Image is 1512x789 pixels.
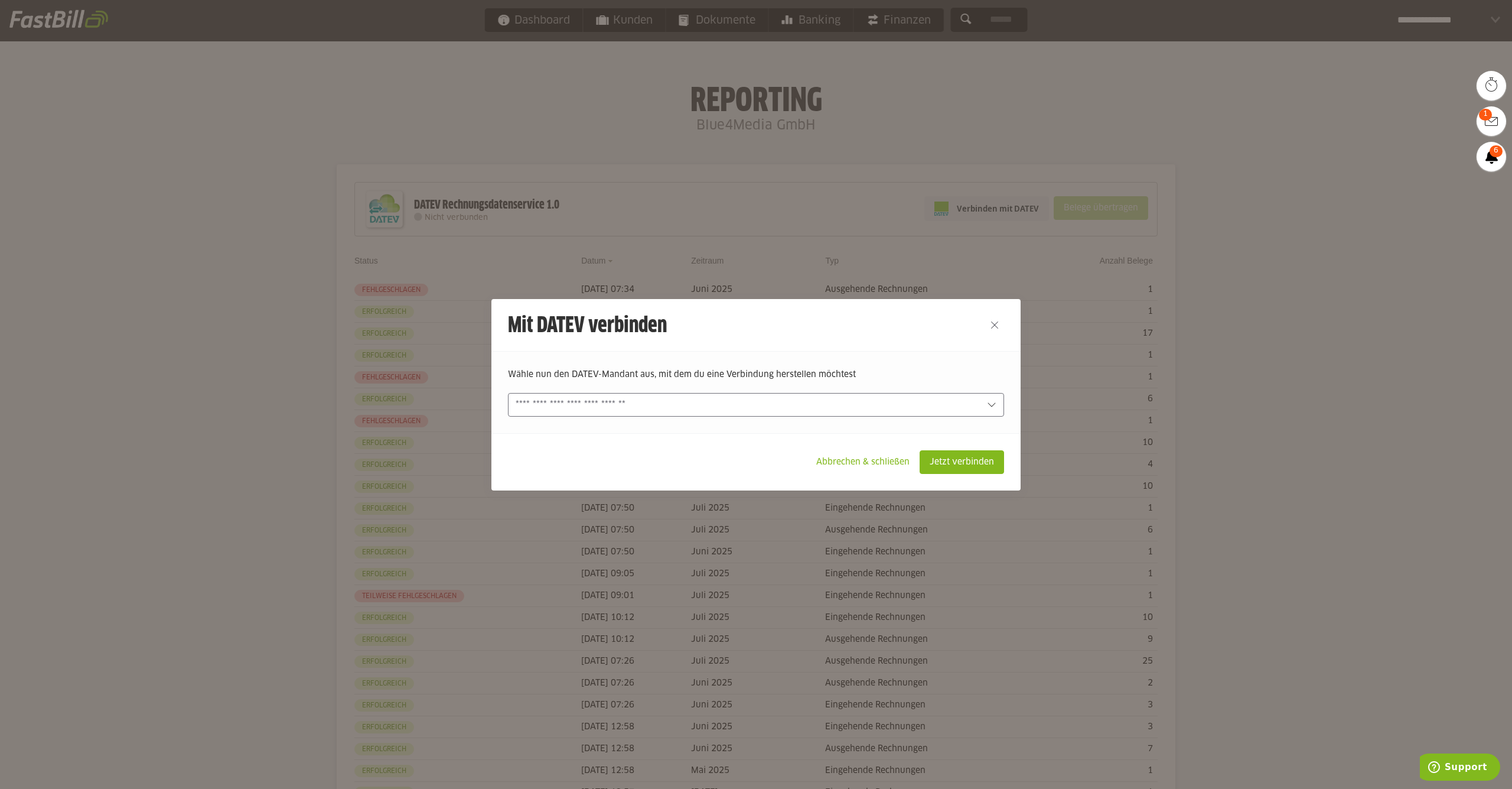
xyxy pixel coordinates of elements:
[806,450,920,474] sl-button: Abbrechen & schließen
[1420,754,1500,783] iframe: Öffnet ein Widget, in dem Sie weitere Informationen finden
[1479,109,1492,121] span: 1
[1477,142,1506,171] a: 6
[920,450,1004,474] sl-button: Jetzt verbinden
[508,368,1004,381] p: Wähle nun den DATEV-Mandant aus, mit dem du eine Verbindung herstellen möchtest
[1490,145,1503,157] span: 6
[1477,106,1506,136] a: 1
